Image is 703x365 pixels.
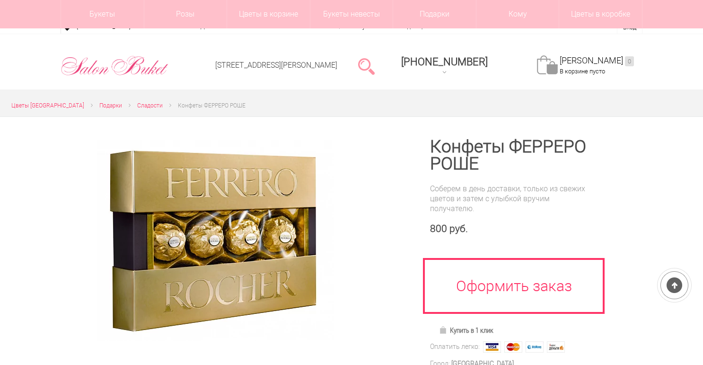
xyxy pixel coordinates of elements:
[99,102,122,109] span: Подарки
[61,53,169,78] img: Цветы Нижний Новгород
[215,61,337,70] a: [STREET_ADDRESS][PERSON_NAME]
[430,138,593,172] h1: Конфеты ФЕРРЕРО РОШЕ
[11,101,84,111] a: Цветы [GEOGRAPHIC_DATA]
[137,101,163,111] a: Сладости
[547,341,565,353] img: Яндекс Деньги
[137,102,163,109] span: Сладости
[430,342,480,352] div: Оплатить легко:
[97,140,334,341] img: Конфеты ФЕРРЕРО РОШЕ
[435,324,498,337] a: Купить в 1 клик
[430,223,593,235] div: 800 руб.
[430,184,593,214] div: Соберем в день доставки, только из свежих цветов и затем с улыбкой вручим получателю.
[625,56,634,66] ins: 0
[483,341,501,353] img: Visa
[401,56,488,68] span: [PHONE_NUMBER]
[23,140,407,341] a: Увеличить
[560,68,605,75] span: В корзине пусто
[395,53,493,80] a: [PHONE_NUMBER]
[11,102,84,109] span: Цветы [GEOGRAPHIC_DATA]
[526,341,544,353] img: Webmoney
[560,55,634,66] a: [PERSON_NAME]
[504,341,522,353] img: MasterCard
[423,258,605,314] a: Оформить заказ
[178,102,246,109] span: Конфеты ФЕРРЕРО РОШЕ
[99,101,122,111] a: Подарки
[439,326,450,334] img: Купить в 1 клик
